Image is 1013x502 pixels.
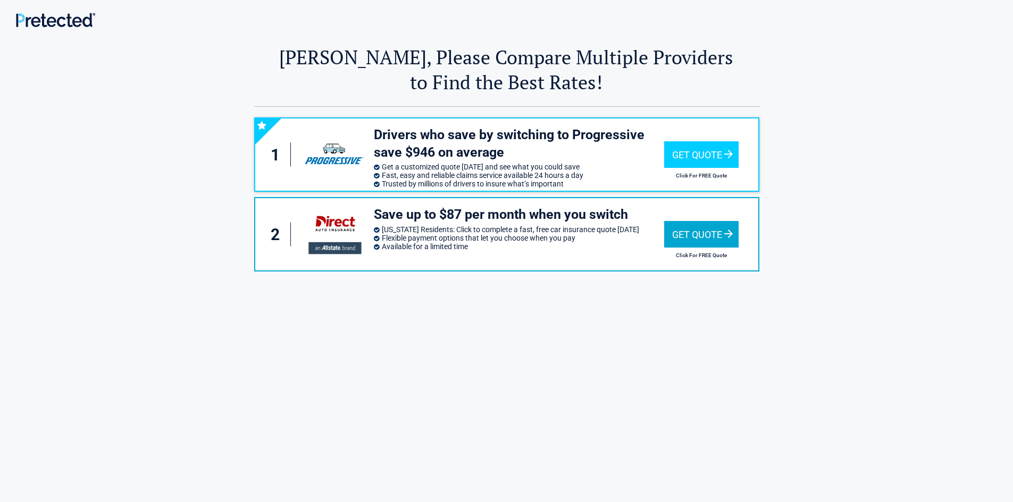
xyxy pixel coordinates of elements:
img: progressive's logo [300,138,368,171]
h3: Save up to $87 per month when you switch [374,206,664,224]
h3: Drivers who save by switching to Progressive save $946 on average [374,126,664,161]
li: [US_STATE] Residents: Click to complete a fast, free car insurance quote [DATE] [374,225,664,234]
li: Trusted by millions of drivers to insure what’s important [374,180,664,188]
img: Main Logo [16,13,95,27]
div: Get Quote [664,221,739,248]
li: Fast, easy and reliable claims service available 24 hours a day [374,171,664,180]
h2: [PERSON_NAME], Please Compare Multiple Providers to Find the Best Rates! [254,45,759,95]
li: Flexible payment options that let you choose when you pay [374,234,664,242]
div: 1 [266,143,291,167]
li: Available for a limited time [374,242,664,251]
h2: Click For FREE Quote [664,252,739,258]
div: Get Quote [664,141,739,168]
img: directauto's logo [300,208,368,260]
div: 2 [266,223,291,246]
h2: Click For FREE Quote [664,173,739,178]
li: Get a customized quote [DATE] and see what you could save [374,163,664,171]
